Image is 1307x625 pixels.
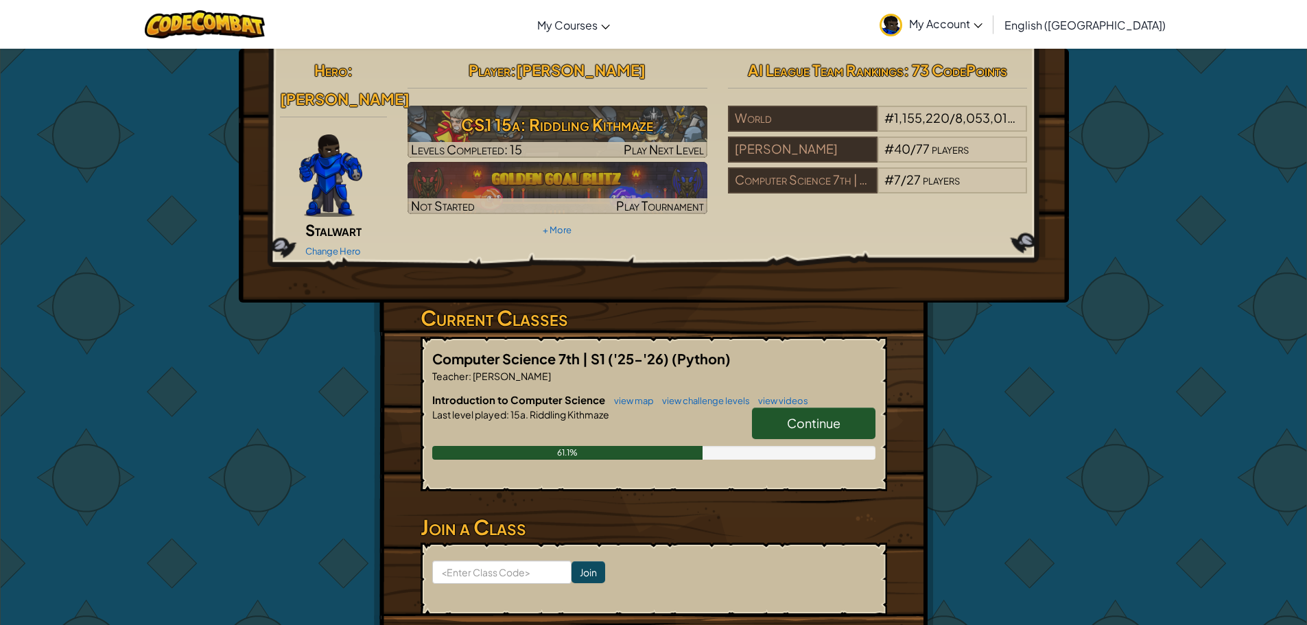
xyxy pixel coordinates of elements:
[305,246,361,257] a: Change Hero
[408,162,707,214] img: Golden Goal
[421,303,887,333] h3: Current Classes
[909,16,982,31] span: My Account
[543,224,572,235] a: + More
[884,172,894,187] span: #
[894,172,901,187] span: 7
[607,395,654,406] a: view map
[537,18,598,32] span: My Courses
[932,141,969,156] span: players
[728,106,878,132] div: World
[516,60,646,80] span: [PERSON_NAME]
[728,150,1028,165] a: [PERSON_NAME]#40/77players
[1004,18,1166,32] span: English ([GEOGRAPHIC_DATA])
[998,6,1173,43] a: English ([GEOGRAPHIC_DATA])
[880,14,902,36] img: avatar
[894,141,910,156] span: 40
[408,106,707,158] a: Play Next Level
[728,180,1028,196] a: Computer Science 7th | S1 ('25-'26)#7/27players
[1017,110,1054,126] span: players
[655,395,750,406] a: view challenge levels
[751,395,808,406] a: view videos
[280,89,410,108] span: [PERSON_NAME]
[904,60,1007,80] span: : 73 CodePoints
[411,141,522,157] span: Levels Completed: 15
[432,370,469,382] span: Teacher
[469,370,471,382] span: :
[950,110,955,126] span: /
[408,162,707,214] a: Not StartedPlay Tournament
[510,60,516,80] span: :
[408,109,707,140] h3: CS1 15a: Riddling Kithmaze
[923,172,960,187] span: players
[787,415,840,431] span: Continue
[672,350,731,367] span: (Python)
[432,393,607,406] span: Introduction to Computer Science
[916,141,930,156] span: 77
[901,172,906,187] span: /
[411,198,475,213] span: Not Started
[509,408,528,421] span: 15a.
[728,167,878,193] div: Computer Science 7th | S1 ('25-'26)
[469,60,510,80] span: Player
[624,141,704,157] span: Play Next Level
[728,119,1028,134] a: World#1,155,220/8,053,015players
[421,512,887,543] h3: Join a Class
[347,60,353,80] span: :
[299,134,362,217] img: Gordon-selection-pose.png
[955,110,1015,126] span: 8,053,015
[530,6,617,43] a: My Courses
[432,350,672,367] span: Computer Science 7th | S1 ('25-'26)
[145,10,265,38] img: CodeCombat logo
[884,141,894,156] span: #
[906,172,921,187] span: 27
[910,141,916,156] span: /
[616,198,704,213] span: Play Tournament
[471,370,551,382] span: [PERSON_NAME]
[894,110,950,126] span: 1,155,220
[873,3,989,46] a: My Account
[432,561,572,584] input: <Enter Class Code>
[408,106,707,158] img: CS1 15a: Riddling Kithmaze
[432,408,506,421] span: Last level played
[748,60,904,80] span: AI League Team Rankings
[528,408,609,421] span: Riddling Kithmaze
[305,220,362,239] span: Stalwart
[572,561,605,583] input: Join
[728,137,878,163] div: [PERSON_NAME]
[884,110,894,126] span: #
[314,60,347,80] span: Hero
[506,408,509,421] span: :
[432,446,703,460] div: 61.1%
